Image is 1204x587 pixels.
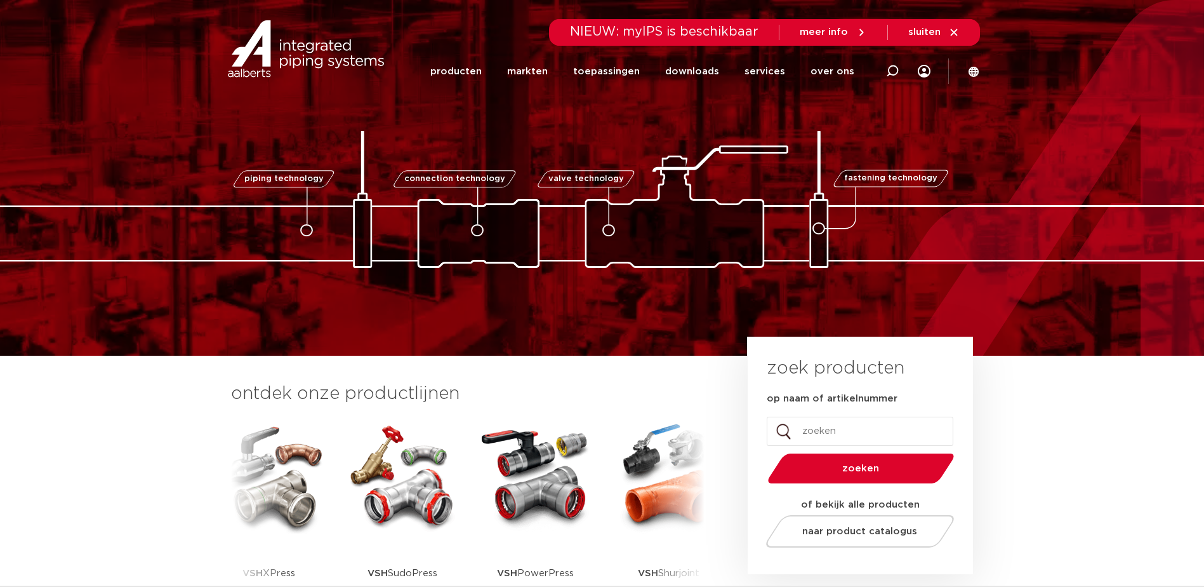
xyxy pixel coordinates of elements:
span: zoeken [800,464,922,473]
label: op naam of artikelnummer [767,393,897,405]
h3: zoek producten [767,356,904,381]
span: meer info [800,27,848,37]
span: connection technology [404,175,505,183]
a: services [744,47,785,96]
span: piping technology [244,175,324,183]
span: sluiten [908,27,941,37]
span: naar product catalogus [802,527,917,536]
a: downloads [665,47,719,96]
a: naar product catalogus [762,515,957,548]
strong: of bekijk alle producten [801,500,920,509]
strong: VSH [242,569,263,578]
input: zoeken [767,417,953,446]
a: over ons [810,47,854,96]
a: markten [507,47,548,96]
a: toepassingen [573,47,640,96]
strong: VSH [367,569,388,578]
a: sluiten [908,27,960,38]
a: meer info [800,27,867,38]
span: fastening technology [844,175,937,183]
strong: VSH [638,569,658,578]
strong: VSH [497,569,517,578]
h3: ontdek onze productlijnen [231,381,705,407]
span: valve technology [548,175,624,183]
button: zoeken [762,452,959,485]
a: producten [430,47,482,96]
span: NIEUW: myIPS is beschikbaar [570,25,758,38]
nav: Menu [430,47,854,96]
